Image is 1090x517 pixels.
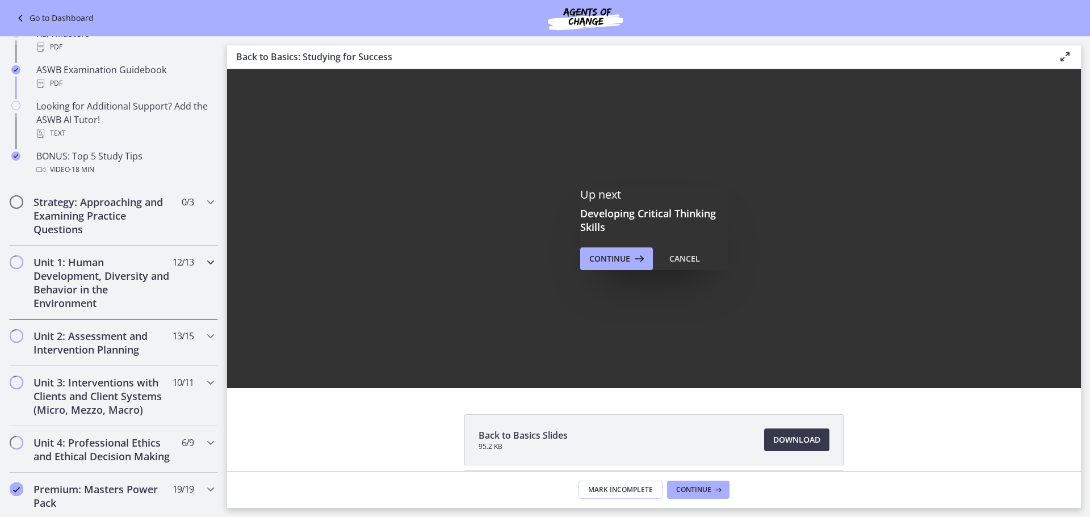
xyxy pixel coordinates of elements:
[36,63,213,90] div: ASWB Examination Guidebook
[589,252,630,266] span: Continue
[33,195,172,236] h2: Strategy: Approaching and Examining Practice Questions
[182,436,194,449] span: 6 / 9
[173,376,194,389] span: 10 / 11
[36,149,213,176] div: BONUS: Top 5 Study Tips
[36,163,213,176] div: Video
[764,428,829,451] a: Download
[36,40,213,54] div: PDF
[676,485,711,494] span: Continue
[36,77,213,90] div: PDF
[33,482,172,510] h2: Premium: Masters Power Pack
[517,5,653,32] img: Agents of Change
[580,207,728,234] h3: Developing Critical Thinking Skills
[479,442,568,451] span: 95.2 KB
[36,99,213,140] div: Looking for Additional Support? Add the ASWB AI Tutor!
[660,247,709,270] button: Cancel
[33,255,172,310] h2: Unit 1: Human Development, Diversity and Behavior in the Environment
[33,376,172,417] h2: Unit 3: Interventions with Clients and Client Systems (Micro, Mezzo, Macro)
[33,436,172,463] h2: Unit 4: Professional Ethics and Ethical Decision Making
[588,485,653,494] span: Mark Incomplete
[173,255,194,269] span: 12 / 13
[10,482,23,496] i: Completed
[36,127,213,140] div: Text
[236,50,1040,64] h3: Back to Basics: Studying for Success
[479,428,568,442] span: Back to Basics Slides
[33,329,172,356] h2: Unit 2: Assessment and Intervention Planning
[580,247,653,270] button: Continue
[173,482,194,496] span: 19 / 19
[14,11,94,25] a: Go to Dashboard
[667,481,730,499] button: Continue
[182,195,194,209] span: 0 / 3
[36,27,213,54] div: KSA Masters
[11,65,20,74] i: Completed
[580,187,728,202] p: Up next
[173,329,194,343] span: 13 / 15
[70,163,94,176] span: · 18 min
[11,152,20,161] i: Completed
[578,481,663,499] button: Mark Incomplete
[773,433,820,447] span: Download
[669,252,700,266] div: Cancel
